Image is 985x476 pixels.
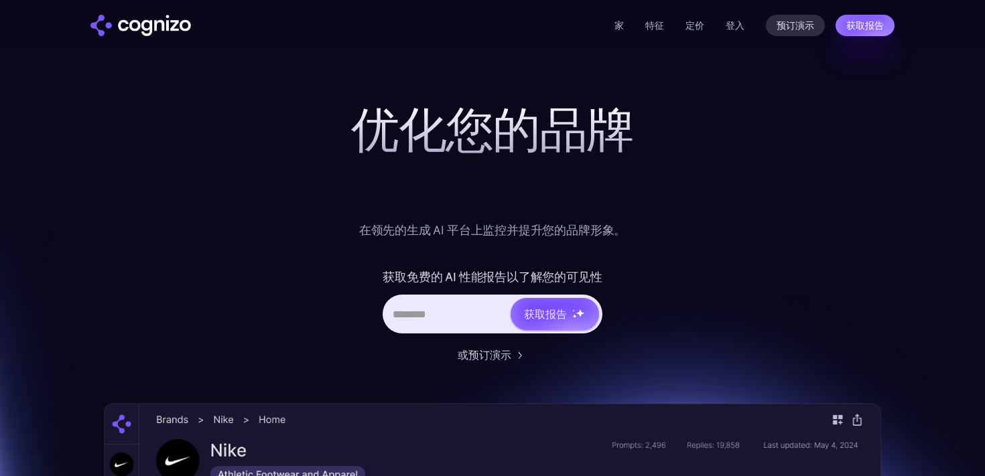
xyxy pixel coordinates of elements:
[383,266,602,340] form: 英雄 URL 输入表单
[458,347,527,363] a: 或预订演示
[685,19,704,31] a: 定价
[726,17,744,33] a: 登入
[359,222,627,238] font: 在领先的生成 AI 平台上监控并提升您的品牌形象。
[524,307,566,321] font: 获取报告
[509,297,600,331] a: 获取报告星星星星星星
[458,348,511,362] font: 或预订演示
[645,19,664,31] a: 特征
[766,15,825,36] a: 预订演示
[777,20,814,31] font: 预订演示
[351,100,633,160] font: 优化您的品牌
[572,309,574,311] img: 星星
[614,19,624,31] a: 家
[836,15,895,36] a: 获取报告
[726,19,744,31] font: 登入
[90,15,191,36] img: cognizo 徽标
[572,314,577,319] img: 星星
[846,20,884,31] font: 获取报告
[576,309,584,317] img: 星星
[90,15,191,36] a: 家
[383,269,602,285] font: 获取免费的 AI 性能报告以了解您的可见性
